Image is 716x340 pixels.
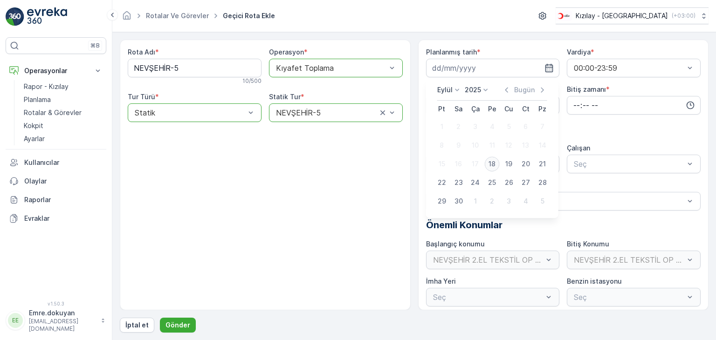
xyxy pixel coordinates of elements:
label: Çalışan [567,144,590,152]
p: Seç [574,158,684,170]
p: Operasyonlar [24,66,88,75]
label: İmha Yeri [426,277,456,285]
p: Kızılay - [GEOGRAPHIC_DATA] [576,11,668,20]
div: 10 [468,138,483,153]
label: Rota Adı [128,48,155,56]
div: 3 [468,119,483,134]
p: ⌘B [90,42,100,49]
div: 29 [434,194,449,209]
span: Geçici Rota Ekle [221,11,277,20]
div: 4 [485,119,500,134]
img: k%C4%B1z%C4%B1lay_D5CCths_t1JZB0k.png [556,11,572,21]
th: Çarşamba [467,101,484,117]
div: 7 [535,119,550,134]
button: Kızılay - [GEOGRAPHIC_DATA](+03:00) [556,7,709,24]
p: Emre.dokuyan [29,308,96,318]
button: Operasyonlar [6,61,106,80]
div: 14 [535,138,550,153]
a: Evraklar [6,209,106,228]
label: Planlanmış tarih [426,48,477,56]
div: 1 [468,194,483,209]
img: logo [6,7,24,26]
p: Evraklar [24,214,103,223]
p: Önemli Konumlar [426,218,701,232]
p: Rapor - Kızılay [24,82,69,91]
label: Bitiş zamanı [567,85,606,93]
div: 26 [502,175,516,190]
p: 2025 [465,85,481,95]
a: Ana Sayfa [122,14,132,22]
div: 11 [485,138,500,153]
div: 12 [502,138,516,153]
button: İptal et [120,318,154,333]
label: Tur Türü [128,93,155,101]
div: 25 [485,175,500,190]
label: Statik Tur [269,93,301,101]
a: Kullanıcılar [6,153,106,172]
label: Bitiş Konumu [567,240,609,248]
div: 13 [518,138,533,153]
img: logo_light-DOdMpM7g.png [27,7,67,26]
label: Vardiya [567,48,591,56]
span: v 1.50.3 [6,301,106,306]
th: Perşembe [484,101,501,117]
label: Operasyon [269,48,304,56]
p: Raporlar [24,195,103,204]
th: Cumartesi [517,101,534,117]
a: Planlama [20,93,106,106]
a: Rapor - Kızılay [20,80,106,93]
a: Raporlar [6,190,106,209]
button: Gönder [160,318,196,333]
input: dd/mm/yyyy [426,59,560,77]
label: Başlangıç konumu [426,240,485,248]
div: 18 [485,156,500,171]
div: 19 [502,156,516,171]
div: 16 [451,156,466,171]
div: 15 [434,156,449,171]
div: 27 [518,175,533,190]
p: Ayarlar [24,134,45,143]
p: Bugün [514,85,535,95]
div: 2 [451,119,466,134]
th: Salı [450,101,467,117]
p: Rotalar & Görevler [24,108,82,117]
th: Cuma [501,101,517,117]
p: Eylül [437,85,453,95]
button: EEEmre.dokuyan[EMAIL_ADDRESS][DOMAIN_NAME] [6,308,106,333]
p: Kokpit [24,121,43,130]
p: Seç [433,196,685,207]
th: Pazar [534,101,551,117]
div: 5 [535,194,550,209]
div: 3 [502,194,516,209]
a: Ayarlar [20,132,106,145]
div: 5 [502,119,516,134]
p: Planlama [24,95,51,104]
th: Pazartesi [434,101,450,117]
div: 28 [535,175,550,190]
p: [EMAIL_ADDRESS][DOMAIN_NAME] [29,318,96,333]
p: Kullanıcılar [24,158,103,167]
div: EE [8,313,23,328]
div: 21 [535,156,550,171]
label: Benzin istasyonu [567,277,622,285]
p: 10 / 500 [242,77,262,85]
p: ( +03:00 ) [672,12,695,20]
div: 2 [485,194,500,209]
div: 4 [518,194,533,209]
div: 22 [434,175,449,190]
p: Olaylar [24,177,103,186]
div: 23 [451,175,466,190]
div: 20 [518,156,533,171]
a: Olaylar [6,172,106,190]
p: İptal et [125,320,149,330]
div: 8 [434,138,449,153]
div: 9 [451,138,466,153]
a: Rotalar ve Görevler [146,12,209,20]
div: 6 [518,119,533,134]
a: Rotalar & Görevler [20,106,106,119]
p: Gönder [165,320,190,330]
div: 30 [451,194,466,209]
a: Kokpit [20,119,106,132]
div: 24 [468,175,483,190]
div: 1 [434,119,449,134]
